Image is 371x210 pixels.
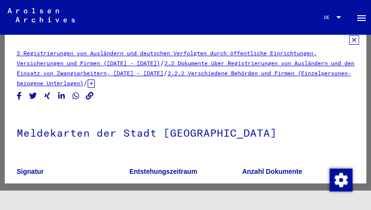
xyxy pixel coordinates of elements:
b: Signatur [17,168,44,175]
a: 2.2 Dokumente über Registrierungen von Ausländern und den Einsatz von Zwangsarbeitern, [DATE] - [... [17,60,354,77]
button: Share on Xing [42,90,52,102]
b: Anzahl Dokumente [242,168,302,175]
mat-icon: Side nav toggle icon [356,12,367,24]
button: Copy link [85,90,95,102]
b: Entstehungszeitraum [130,168,197,175]
span: / [83,79,88,87]
button: Share on LinkedIn [57,90,67,102]
span: / [160,59,164,67]
a: 2.2.2 Verschiedene Behörden und Firmen (Einzelpersonen-bezogene Unterlagen) [17,70,351,87]
span: / [163,69,168,77]
button: Share on Facebook [14,90,24,102]
span: DE [324,15,334,20]
img: Arolsen_neg.svg [8,8,75,22]
h1: Meldekarten der Stadt [GEOGRAPHIC_DATA] [17,111,354,153]
button: Share on Twitter [28,90,38,102]
img: Zustimmung ändern [330,169,352,191]
a: 2 Registrierungen von Ausländern und deutschen Verfolgten durch öffentliche Einrichtungen, Versic... [17,50,317,67]
button: Toggle sidenav [352,8,371,27]
button: Share on WhatsApp [71,90,81,102]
